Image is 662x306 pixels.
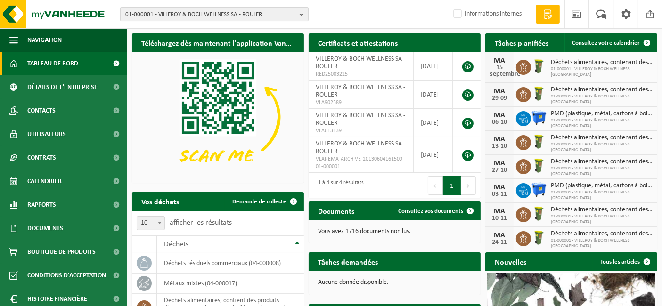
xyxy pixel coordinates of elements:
font: Demande de collecte [232,199,286,205]
img: WB-0060-HPE-GN-50 [531,86,547,102]
font: Informations internes [465,10,522,17]
font: Vos déchets [141,199,179,206]
font: [DATE] [421,120,439,127]
font: Documents [27,225,63,232]
font: Boutique de produits [27,249,96,256]
font: VILLEROY & BOCH WELLNESS SA - ROULER [316,56,405,70]
font: 1 [450,183,454,190]
font: MA [494,208,505,215]
font: 10-11 [492,215,507,222]
img: WB-0060-HPE-GN-50 [531,230,547,246]
img: WB-0060-HPE-GN-50 [531,134,547,150]
a: Tous les articles [593,252,656,271]
font: Tâches demandées [318,259,378,266]
font: MA [494,160,505,167]
font: Tous les articles [600,259,640,265]
font: MA [494,184,505,191]
font: métaux mixtes (04-000017) [164,280,237,287]
a: Consultez votre calendrier [564,33,656,52]
button: Précédent [428,176,443,195]
font: VLA902589 [316,100,342,105]
font: 13-10 [492,143,507,150]
font: 01-000001 - VILLEROY & BOCH WELLNESS [GEOGRAPHIC_DATA] [551,190,630,201]
font: Déchets [164,241,188,248]
font: Tâches planifiées [495,40,548,48]
font: 01-000001 - VILLEROY & BOCH WELLNESS [GEOGRAPHIC_DATA] [551,66,630,77]
font: 29-09 [492,95,507,102]
font: 03-11 [492,191,507,198]
button: 01-000001 - VILLEROY & BOCH WELLNESS SA - ROULER [120,7,309,21]
font: Détails de l'entreprise [27,84,98,91]
font: Certificats et attestations [318,40,398,48]
img: WB-0060-HPE-GN-50 [531,206,547,222]
font: 01-000001 - VILLEROY & BOCH WELLNESS [GEOGRAPHIC_DATA] [551,94,630,105]
font: 01-000001 - VILLEROY & BOCH WELLNESS [GEOGRAPHIC_DATA] [551,166,630,177]
font: 10 [141,219,147,226]
font: Contrats [27,154,56,161]
font: Nouvelles [495,259,526,266]
font: VLAREMA-ARCHIVE-20130604161509-01-000001 [316,156,404,169]
font: Conditions d'acceptation [27,272,106,279]
font: Contacts [27,107,56,114]
font: Consultez votre calendrier [572,40,640,46]
font: 01-000001 - VILLEROY & BOCH WELLNESS [GEOGRAPHIC_DATA] [551,238,630,249]
font: VILLEROY & BOCH WELLNESS SA - ROULER [316,112,405,127]
font: déchets résiduels commerciaux (04-000008) [164,260,281,267]
font: 01-000001 - VILLEROY & BOCH WELLNESS [GEOGRAPHIC_DATA] [551,142,630,153]
font: Tableau de bord [27,60,78,67]
img: Téléchargez l'application VHEPlus [132,52,304,181]
font: Aucune donnée disponible. [318,279,389,286]
font: 1 à 4 sur 4 résultats [318,180,364,185]
span: 10 [137,217,164,230]
font: [DATE] [421,152,439,159]
a: Consultez vos documents [391,201,480,220]
img: WB-0060-HPE-GN-50 [531,58,547,74]
font: MA [494,57,505,64]
font: MA [494,232,505,239]
a: Demande de collecte [225,192,303,211]
font: [DATE] [421,91,439,98]
font: 24-11 [492,239,507,246]
font: RED25003225 [316,72,348,77]
font: Navigation [27,37,62,44]
font: Utilisateurs [27,131,66,138]
font: VILLEROY & BOCH WELLNESS SA - ROULER [316,84,405,98]
font: Téléchargez dès maintenant l'application Vanheede+ ! [141,40,314,48]
img: WB-1100-HPE-BE-01 [531,182,547,198]
font: afficher les résultats [170,219,232,226]
font: 01-000001 - VILLEROY & BOCH WELLNESS [GEOGRAPHIC_DATA] [551,118,630,129]
font: Vous avez 1716 documents non lus. [318,228,411,235]
font: 15 septembre [490,64,520,78]
font: Calendrier [27,178,62,185]
button: 1 [443,176,461,195]
font: [DATE] [421,63,439,70]
font: Consultez vos documents [398,208,463,214]
font: 01-000001 - VILLEROY & BOCH WELLNESS [GEOGRAPHIC_DATA] [551,214,630,225]
font: Histoire financière [27,296,87,303]
font: 01-000001 - VILLEROY & BOCH WELLNESS SA - ROULER [125,11,262,17]
button: Suivant [461,176,476,195]
font: VLA613139 [316,128,342,134]
img: WB-0060-HPE-GN-50 [531,158,547,174]
font: Documents [318,208,354,216]
font: Rapports [27,201,56,209]
font: MA [494,136,505,143]
span: 10 [137,216,165,230]
font: 27-10 [492,167,507,174]
font: VILLEROY & BOCH WELLNESS SA - ROULER [316,140,405,155]
font: MA [494,88,505,95]
font: MA [494,112,505,119]
img: WB-1100-HPE-BE-01 [531,110,547,126]
font: 06-10 [492,119,507,126]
